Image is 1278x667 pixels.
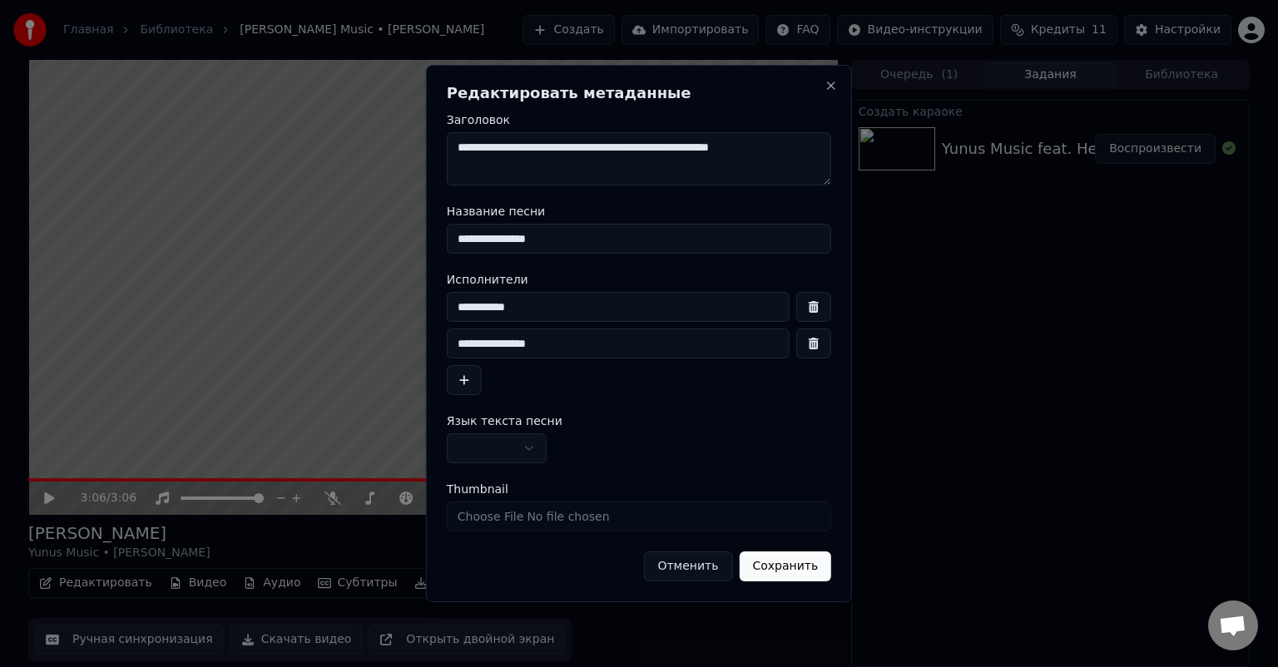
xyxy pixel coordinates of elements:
h2: Редактировать метаданные [447,86,831,101]
span: Thumbnail [447,483,508,495]
label: Название песни [447,205,831,217]
label: Исполнители [447,274,831,285]
label: Заголовок [447,114,831,126]
button: Отменить [643,551,732,581]
span: Язык текста песни [447,415,562,427]
button: Сохранить [739,551,831,581]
